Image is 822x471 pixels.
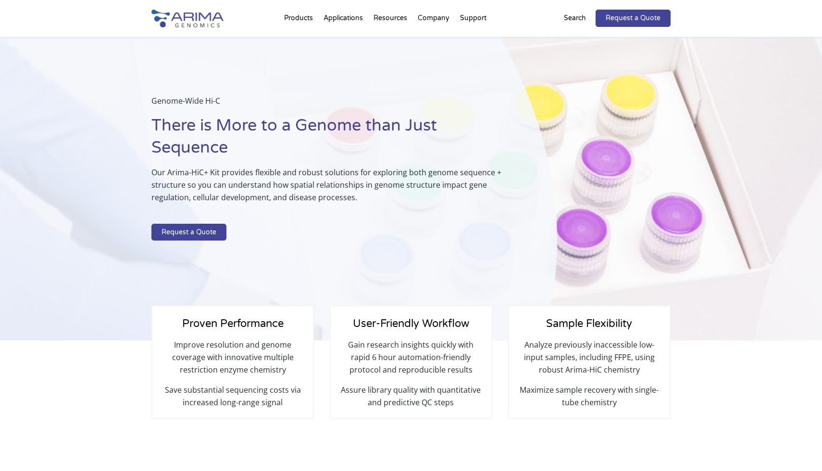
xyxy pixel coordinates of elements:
span: Proven Performance [182,317,284,330]
p: Analyze previously inaccessible low-input samples, including FFPE, using robust Arima-HiC chemistry [519,338,660,384]
a: Request a Quote [596,10,671,27]
img: Arima-Genomics-logo [151,10,224,27]
span: User-Friendly Workflow [353,317,469,330]
span: Sample Flexibility [546,317,632,330]
p: Our Arima-HiC+ Kit provides flexible and robust solutions for exploring both genome sequence + st... [151,166,509,211]
h1: There is More to a Genome than Just Sequence [151,115,509,166]
p: Gain research insights quickly with rapid 6 hour automation-friendly protocol and reproducible re... [340,338,482,384]
p: Improve resolution and genome coverage with innovative multiple restriction enzyme chemistry [162,338,303,384]
p: Save substantial sequencing costs via increased long-range signal [162,384,303,409]
p: Search [564,12,586,24]
p: Maximize sample recovery with single-tube chemistry [519,384,660,409]
p: Assure library quality with quantitative and predictive QC steps [340,384,482,409]
a: Request a Quote [151,224,226,241]
p: Genome-Wide Hi-C [151,95,509,115]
